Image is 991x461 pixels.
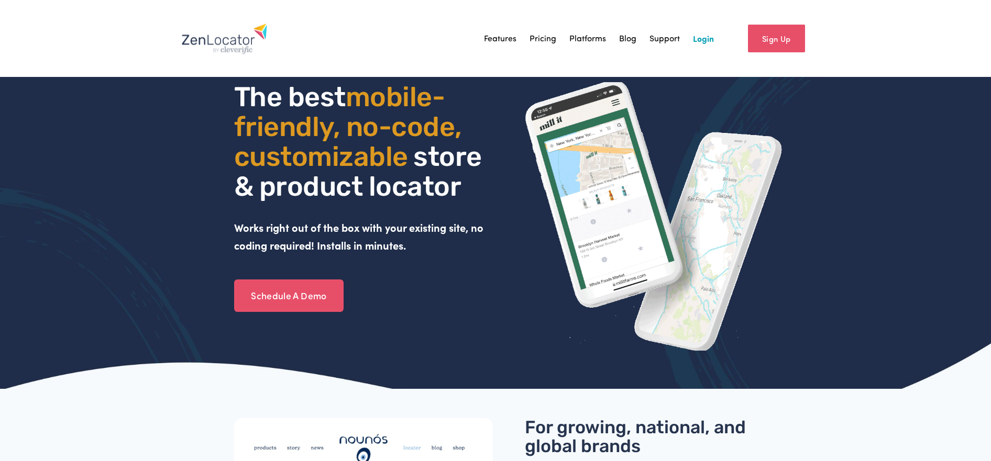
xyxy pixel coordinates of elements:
[181,23,268,54] img: Zenlocator
[693,30,714,46] a: Login
[619,30,636,46] a: Blog
[234,279,344,312] a: Schedule A Demo
[234,81,468,173] span: mobile- friendly, no-code, customizable
[234,140,488,203] span: store & product locator
[649,30,680,46] a: Support
[748,25,805,52] a: Sign Up
[484,30,516,46] a: Features
[234,81,346,113] span: The best
[525,82,784,351] img: ZenLocator phone mockup gif
[569,30,606,46] a: Platforms
[525,417,750,457] span: For growing, national, and global brands
[530,30,556,46] a: Pricing
[234,220,486,252] strong: Works right out of the box with your existing site, no coding required! Installs in minutes.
